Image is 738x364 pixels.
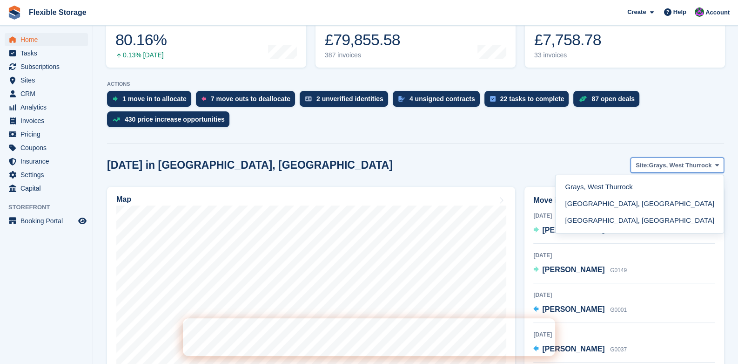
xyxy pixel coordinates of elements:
[542,305,604,313] span: [PERSON_NAME]
[77,215,88,227] a: Preview store
[20,182,76,195] span: Capital
[542,345,604,353] span: [PERSON_NAME]
[610,227,627,234] span: G0088
[649,161,711,170] span: Grays, West Thurrock
[533,264,627,276] a: [PERSON_NAME] G0149
[525,8,725,68] a: Awaiting payment £7,758.78 33 invoices
[211,95,290,103] div: 7 move outs to deallocate
[573,91,644,111] a: 87 open deals
[122,95,187,103] div: 1 move in to allocate
[610,307,627,313] span: G0001
[631,158,724,173] button: Site: Grays, West Thurrock
[534,30,601,49] div: £7,758.78
[20,128,76,141] span: Pricing
[5,128,88,141] a: menu
[125,116,225,123] div: 430 price increase opportunities
[25,5,90,20] a: Flexible Storage
[636,161,649,170] span: Site:
[5,155,88,168] a: menu
[20,87,76,100] span: CRM
[107,159,393,172] h2: [DATE] in [GEOGRAPHIC_DATA], [GEOGRAPHIC_DATA]
[305,96,312,102] img: verify_identity-adf6edd0f0f0b5bbfe63781bf79b02c33cf7c696d77639b501bdc392416b5a36.svg
[673,7,686,17] span: Help
[610,346,627,353] span: G0037
[5,74,88,87] a: menu
[484,91,574,111] a: 22 tasks to complete
[20,101,76,114] span: Analytics
[196,91,300,111] a: 7 move outs to deallocate
[20,155,76,168] span: Insurance
[107,91,196,111] a: 1 move in to allocate
[591,95,635,103] div: 87 open deals
[5,214,88,227] a: menu
[183,318,555,357] iframe: Intercom live chat banner
[316,95,383,103] div: 2 unverified identities
[5,101,88,114] a: menu
[695,7,704,17] img: Daniel Douglas
[409,95,475,103] div: 4 unsigned contracts
[559,196,720,213] a: [GEOGRAPHIC_DATA], [GEOGRAPHIC_DATA]
[500,95,564,103] div: 22 tasks to complete
[5,47,88,60] a: menu
[393,91,484,111] a: 4 unsigned contracts
[5,141,88,154] a: menu
[398,96,405,102] img: contract_signature_icon-13c848040528278c33f63329250d36e43548de30e8caae1d1a13099fd9432cc5.svg
[7,6,21,20] img: stora-icon-8386f47178a22dfd0bd8f6a31ec36ba5ce8667c1dd55bd0f319d3a0aa187defe.svg
[325,51,400,59] div: 387 invoices
[5,60,88,73] a: menu
[106,8,306,68] a: Occupancy 80.16% 0.13% [DATE]
[533,291,715,299] div: [DATE]
[20,168,76,181] span: Settings
[5,168,88,181] a: menu
[533,304,627,316] a: [PERSON_NAME] G0001
[300,91,393,111] a: 2 unverified identities
[107,81,724,87] p: ACTIONS
[533,195,715,206] h2: Move ins / outs
[533,225,627,237] a: [PERSON_NAME] G0088
[115,51,167,59] div: 0.13% [DATE]
[533,343,627,356] a: [PERSON_NAME] G0037
[113,117,120,122] img: price_increase_opportunities-93ffe204e8149a01c8c9dc8f82e8f89637d9d84a8eef4429ea346261dce0b2c0.svg
[559,213,720,229] a: [GEOGRAPHIC_DATA], [GEOGRAPHIC_DATA]
[20,33,76,46] span: Home
[20,214,76,227] span: Booking Portal
[20,60,76,73] span: Subscriptions
[20,141,76,154] span: Coupons
[534,51,601,59] div: 33 invoices
[8,203,93,212] span: Storefront
[107,111,234,132] a: 430 price increase opportunities
[115,30,167,49] div: 80.16%
[705,8,730,17] span: Account
[201,96,206,102] img: move_outs_to_deallocate_icon-f764333ba52eb49d3ac5e1228854f67142a1ed5810a6f6cc68b1a99e826820c5.svg
[533,212,715,220] div: [DATE]
[490,96,496,102] img: task-75834270c22a3079a89374b754ae025e5fb1db73e45f91037f5363f120a921f8.svg
[20,74,76,87] span: Sites
[5,33,88,46] a: menu
[5,182,88,195] a: menu
[20,114,76,127] span: Invoices
[325,30,400,49] div: £79,855.58
[579,96,587,102] img: deal-1b604bf984904fb50ccaf53a9ad4b4a5d6e5aea283cecdc64d6e3604feb123c2.svg
[5,114,88,127] a: menu
[542,266,604,274] span: [PERSON_NAME]
[533,330,715,339] div: [DATE]
[116,195,131,204] h2: Map
[542,226,604,234] span: [PERSON_NAME]
[315,8,516,68] a: Month-to-date sales £79,855.58 387 invoices
[20,47,76,60] span: Tasks
[559,179,720,196] a: Grays, West Thurrock
[533,251,715,260] div: [DATE]
[610,267,627,274] span: G0149
[113,96,118,102] img: move_ins_to_allocate_icon-fdf77a2bb77ea45bf5b3d319d69a93e2d87916cf1d5bf7949dd705db3b84f3ca.svg
[5,87,88,100] a: menu
[627,7,646,17] span: Create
